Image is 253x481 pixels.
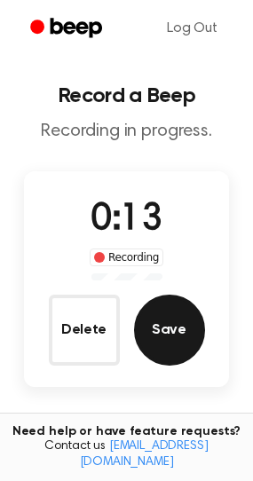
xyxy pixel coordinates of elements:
[14,85,239,106] h1: Record a Beep
[149,7,235,50] a: Log Out
[11,439,242,470] span: Contact us
[14,121,239,143] p: Recording in progress.
[80,440,209,469] a: [EMAIL_ADDRESS][DOMAIN_NAME]
[91,201,162,239] span: 0:13
[49,295,120,366] button: Delete Audio Record
[134,295,205,366] button: Save Audio Record
[18,12,118,46] a: Beep
[90,248,163,266] div: Recording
